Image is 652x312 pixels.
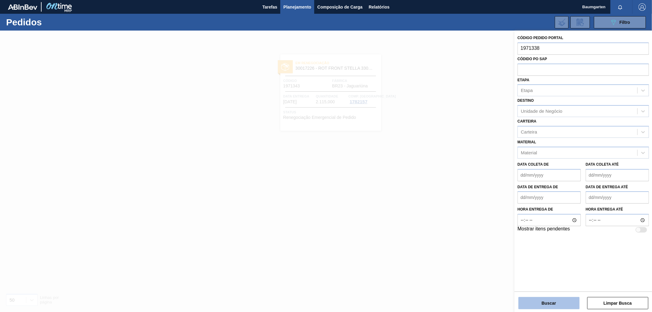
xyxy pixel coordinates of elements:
[586,185,628,189] label: Data de Entrega até
[586,169,649,181] input: dd/mm/yyyy
[518,119,536,123] label: Carteira
[262,3,277,11] span: Tarefas
[518,78,529,82] label: Etapa
[317,3,363,11] span: Composição de Carga
[570,16,590,28] div: Solicitação de Revisão de Pedidos
[521,88,533,93] div: Etapa
[369,3,389,11] span: Relatórios
[594,16,646,28] button: Filtro
[6,19,99,26] h1: Pedidos
[639,3,646,11] img: Logout
[521,129,537,134] div: Carteira
[518,140,536,144] label: Material
[518,57,547,61] label: Códido PO SAP
[555,16,569,28] div: Importar Negociações dos Pedidos
[518,191,581,204] input: dd/mm/yyyy
[586,191,649,204] input: dd/mm/yyyy
[518,185,558,189] label: Data de Entrega de
[521,109,562,114] div: Unidade de Negócio
[518,205,581,214] label: Hora entrega de
[521,150,537,155] div: Material
[8,4,37,10] img: TNhmsLtSVTkK8tSr43FrP2fwEKptu5GPRR3wAAAABJRU5ErkJggg==
[586,162,619,167] label: Data coleta até
[518,169,581,181] input: dd/mm/yyyy
[518,98,534,103] label: Destino
[620,20,630,25] span: Filtro
[518,226,570,233] label: Mostrar itens pendentes
[518,162,549,167] label: Data coleta de
[518,36,563,40] label: Código Pedido Portal
[586,205,649,214] label: Hora entrega até
[283,3,311,11] span: Planejamento
[610,3,630,11] button: Notificações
